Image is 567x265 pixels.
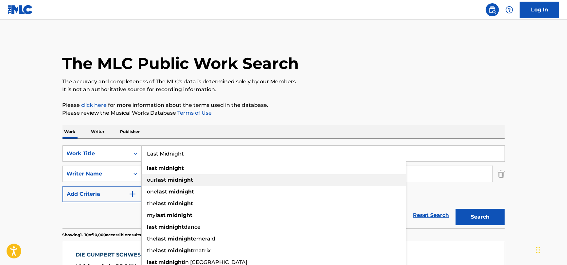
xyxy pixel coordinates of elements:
[156,236,167,242] strong: last
[536,240,540,260] div: Drag
[62,145,505,228] form: Search Form
[147,177,156,183] span: our
[129,190,136,198] img: 9d2ae6d4665cec9f34b9.svg
[147,247,156,254] span: the
[147,200,156,207] span: the
[156,200,167,207] strong: last
[505,6,513,14] img: help
[168,247,193,254] strong: midnight
[62,109,505,117] p: Please review the Musical Works Database
[147,212,156,218] span: my
[147,236,156,242] span: the
[156,177,167,183] strong: last
[410,208,452,223] a: Reset Search
[534,234,567,265] iframe: Chat Widget
[81,102,107,108] a: click here
[156,212,166,218] strong: last
[62,86,505,93] p: It is not an authoritative source for recording information.
[76,251,159,259] div: DIE GUMPERT SCHWESTERN
[62,54,299,73] h1: The MLC Public Work Search
[193,247,211,254] span: matrix
[62,101,505,109] p: Please for more information about the terms used in the database.
[159,224,184,230] strong: midnight
[167,212,193,218] strong: midnight
[67,150,126,157] div: Work Title
[62,125,78,139] p: Work
[156,247,167,254] strong: last
[456,209,505,225] button: Search
[498,166,505,182] img: Delete Criterion
[118,125,142,139] p: Publisher
[147,224,157,230] strong: last
[168,200,193,207] strong: midnight
[169,189,194,195] strong: midnight
[67,170,126,178] div: Writer Name
[176,110,212,116] a: Terms of Use
[147,165,157,171] strong: last
[62,186,142,202] button: Add Criteria
[89,125,107,139] p: Writer
[147,189,157,195] span: one
[168,177,193,183] strong: midnight
[520,2,559,18] a: Log In
[159,165,184,171] strong: midnight
[62,232,174,238] p: Showing 1 - 10 of 10,000 accessible results (Total 4,995,437 )
[503,3,516,16] div: Help
[168,236,193,242] strong: midnight
[486,3,499,16] a: Public Search
[488,6,496,14] img: search
[8,5,33,14] img: MLC Logo
[193,236,216,242] span: emerald
[157,189,168,195] strong: last
[184,224,201,230] span: dance
[62,78,505,86] p: The accuracy and completeness of The MLC's data is determined solely by our Members.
